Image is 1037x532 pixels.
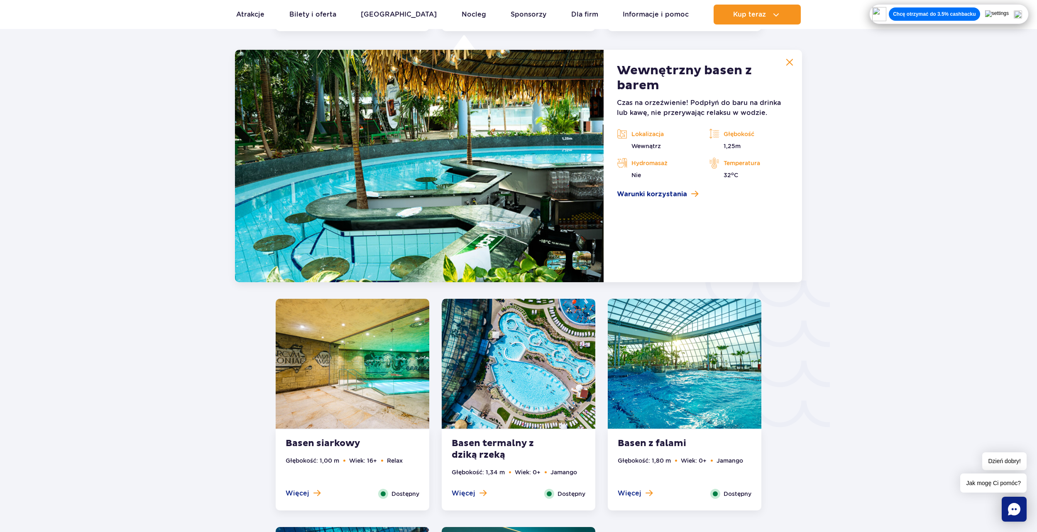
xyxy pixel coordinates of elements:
[617,128,697,140] p: Lokalizacja
[618,489,653,498] button: Więcej
[349,456,377,465] li: Wiek: 16+
[709,171,789,179] p: 32 C
[982,452,1027,470] span: Dzień dobry!
[1002,497,1027,522] div: Chat
[452,468,505,477] li: Głębokość: 1,34 m
[733,11,766,18] span: Kup teraz
[617,157,697,169] p: Hydromasaż
[617,63,789,93] h2: Wewnętrzny basen z barem
[286,438,386,449] strong: Basen siarkowy
[623,5,689,24] a: Informacje i pomoc
[452,438,552,461] strong: Basen termalny z dziką rzeką
[515,468,541,477] li: Wiek: 0+
[617,189,789,199] a: Warunki korzystania
[960,473,1027,493] span: Jak mogę Ci pomóc?
[709,142,789,150] p: 1,25m
[236,5,264,24] a: Atrakcje
[511,5,546,24] a: Sponsorzy
[286,489,320,498] button: Więcej
[681,456,707,465] li: Wiek: 0+
[709,128,789,140] p: Głębokość
[617,142,697,150] p: Wewnątrz
[289,5,336,24] a: Bilety i oferta
[442,299,595,429] img: Thermal pool with crazy river
[462,5,486,24] a: Nocleg
[714,5,801,24] button: Kup teraz
[618,489,641,498] span: Więcej
[558,489,585,498] span: Dostępny
[571,5,598,24] a: Dla firm
[452,489,487,498] button: Więcej
[618,456,671,465] li: Głębokość: 1,80 m
[550,468,577,477] li: Jamango
[387,456,403,465] li: Relax
[618,438,718,449] strong: Basen z falami
[717,456,743,465] li: Jamango
[276,299,429,429] img: Sulphur pool
[286,489,309,498] span: Więcej
[617,98,789,118] p: Czas na orzeźwienie! Podpłyń do baru na drinka lub kawę, nie przerywając relaksu w wodzie.
[724,489,751,498] span: Dostępny
[286,456,339,465] li: Głębokość: 1,00 m
[391,489,419,498] span: Dostępny
[452,489,475,498] span: Więcej
[361,5,437,24] a: [GEOGRAPHIC_DATA]
[608,299,761,429] img: Wave Pool
[617,189,687,199] span: Warunki korzystania
[731,171,734,176] sup: o
[709,157,789,169] p: Temperatura
[617,171,697,179] p: Nie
